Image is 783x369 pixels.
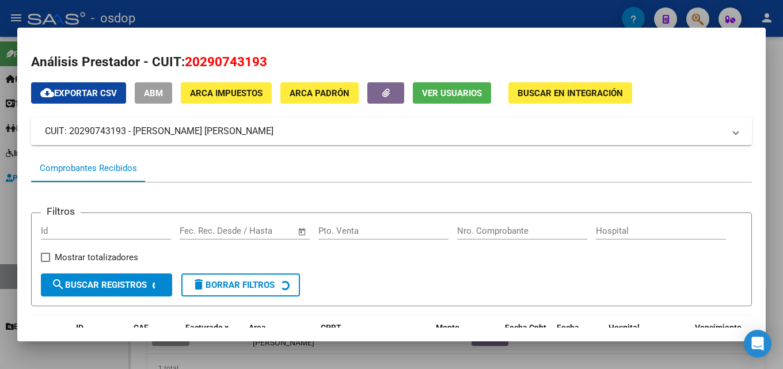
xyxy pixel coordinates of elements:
datatable-header-cell: Area [244,315,316,366]
datatable-header-cell: Monto [431,315,500,366]
span: CAE [134,323,149,332]
button: Buscar en Integración [508,82,632,104]
span: Area [249,323,266,332]
span: Fecha Cpbt [505,323,546,332]
span: ABM [144,88,163,98]
span: ID [76,323,83,332]
span: Fecha Recibido [557,323,589,345]
input: Fecha fin [237,226,292,236]
datatable-header-cell: Facturado x Orden De [181,315,244,366]
mat-icon: cloud_download [40,86,54,100]
mat-panel-title: CUIT: 20290743193 - [PERSON_NAME] [PERSON_NAME] [45,124,724,138]
datatable-header-cell: ID [71,315,129,366]
button: ARCA Padrón [280,82,359,104]
span: Vencimiento Auditoría [695,323,742,345]
h3: Filtros [41,204,81,219]
button: ABM [135,82,172,104]
button: Open calendar [296,225,309,238]
mat-expansion-panel-header: CUIT: 20290743193 - [PERSON_NAME] [PERSON_NAME] [31,117,752,145]
div: Open Intercom Messenger [744,330,771,357]
button: Ver Usuarios [413,82,491,104]
span: Borrar Filtros [192,280,275,290]
span: Ver Usuarios [422,88,482,98]
span: Buscar Registros [51,280,147,290]
span: Facturado x Orden De [185,323,229,345]
input: Fecha inicio [180,226,226,236]
button: Buscar Registros [41,273,172,296]
span: Hospital [609,323,640,332]
datatable-header-cell: Fecha Cpbt [500,315,552,366]
datatable-header-cell: Vencimiento Auditoría [690,315,742,366]
span: Mostrar totalizadores [55,250,138,264]
button: Borrar Filtros [181,273,300,296]
span: Exportar CSV [40,88,117,98]
span: Buscar en Integración [518,88,623,98]
span: CPBT [321,323,341,332]
span: Monto [436,323,459,332]
span: ARCA Padrón [290,88,349,98]
datatable-header-cell: CAE [129,315,181,366]
span: ARCA Impuestos [190,88,263,98]
datatable-header-cell: Hospital [604,315,690,366]
mat-icon: search [51,277,65,291]
div: Comprobantes Recibidos [40,162,137,175]
button: Exportar CSV [31,82,126,104]
button: ARCA Impuestos [181,82,272,104]
datatable-header-cell: CPBT [316,315,431,366]
datatable-header-cell: Fecha Recibido [552,315,604,366]
h2: Análisis Prestador - CUIT: [31,52,752,72]
mat-icon: delete [192,277,206,291]
span: 20290743193 [185,54,267,69]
